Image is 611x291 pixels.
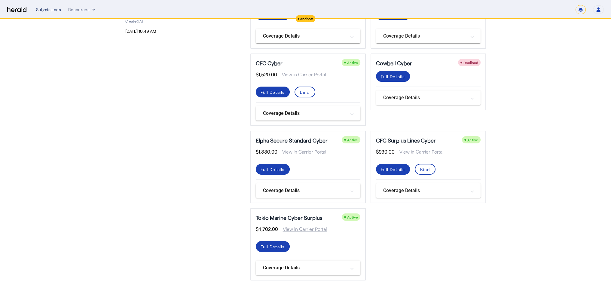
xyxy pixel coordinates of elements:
[261,89,285,95] div: Full Details
[261,244,285,250] div: Full Details
[376,9,410,20] button: Full Details
[300,89,310,95] div: Bind
[278,225,327,233] span: View in Carrier Portal
[381,166,405,173] div: Full Details
[415,164,435,175] button: Bind
[263,264,346,271] mat-panel-title: Coverage Details
[383,187,466,194] mat-panel-title: Coverage Details
[376,164,410,175] button: Full Details
[256,71,277,78] span: $1,520.00
[256,106,360,121] mat-expansion-panel-header: Coverage Details
[376,136,436,145] h5: CFC Surplus Lines Cyber
[347,215,358,219] span: Active
[263,187,346,194] mat-panel-title: Coverage Details
[467,138,478,142] span: Active
[256,29,360,43] mat-expansion-panel-header: Coverage Details
[256,148,277,155] span: $1,830.00
[263,110,346,117] mat-panel-title: Coverage Details
[383,94,466,101] mat-panel-title: Coverage Details
[420,166,430,173] div: Bind
[296,15,315,22] div: Sandbox
[376,148,395,155] span: $930.00
[347,60,358,65] span: Active
[376,90,481,105] mat-expansion-panel-header: Coverage Details
[376,29,481,43] mat-expansion-panel-header: Coverage Details
[125,28,243,34] p: [DATE] 10:49 AM
[383,32,466,40] mat-panel-title: Coverage Details
[261,166,285,173] div: Full Details
[376,183,481,198] mat-expansion-panel-header: Coverage Details
[256,164,290,175] button: Full Details
[347,138,358,142] span: Active
[256,87,290,97] button: Full Details
[256,136,328,145] h5: Elpha Secure Standard Cyber
[395,148,444,155] span: View in Carrier Portal
[125,19,243,23] p: Created At
[463,60,478,65] span: Declined
[256,59,283,67] h5: CFC Cyber
[263,32,346,40] mat-panel-title: Coverage Details
[376,71,410,82] button: Full Details
[256,225,278,233] span: $4,702.00
[381,73,405,80] div: Full Details
[376,59,412,67] h5: Cowbell Cyber
[256,261,360,275] mat-expansion-panel-header: Coverage Details
[277,148,326,155] span: View in Carrier Portal
[277,71,326,78] span: View in Carrier Portal
[256,9,290,20] button: Full Details
[68,7,97,13] button: Resources dropdown menu
[36,7,61,13] div: Submissions
[7,7,26,13] img: Herald Logo
[256,183,360,198] mat-expansion-panel-header: Coverage Details
[256,213,322,222] h5: Tokio Marine Cyber Surplus
[295,87,315,97] button: Bind
[256,241,290,252] button: Full Details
